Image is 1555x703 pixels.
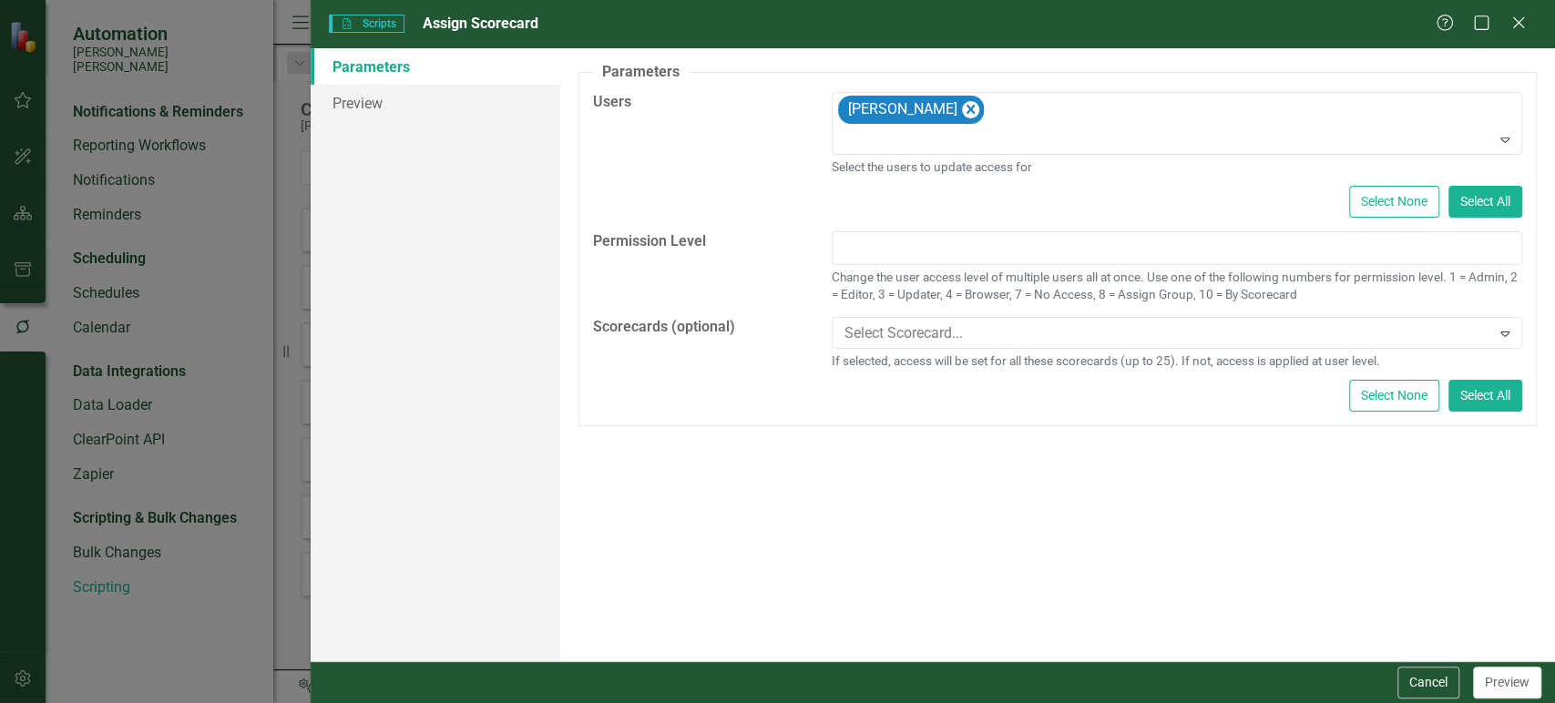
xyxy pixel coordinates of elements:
small: If selected, access will be set for all these scorecards (up to 25). If not, access is applied at... [832,352,1522,370]
label: Scorecards (optional) [593,317,819,338]
div: [PERSON_NAME] [843,97,960,123]
button: Select None [1349,380,1439,412]
legend: Parameters [593,62,689,83]
span: Assign Scorecard [423,15,538,32]
button: Select All [1448,380,1522,412]
button: Select All [1448,186,1522,218]
button: Select None [1349,186,1439,218]
button: Preview [1473,667,1541,698]
button: Cancel [1397,667,1459,698]
label: Permission Level [593,231,819,252]
small: Change the user access level of multiple users all at once. Use one of the following numbers for ... [832,269,1522,304]
span: Scripts [329,15,404,33]
a: Parameters [311,48,559,85]
small: Select the users to update access for [832,158,1522,176]
label: Users [593,92,819,113]
div: Remove Ann Allen [962,101,979,118]
a: Preview [311,85,559,121]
